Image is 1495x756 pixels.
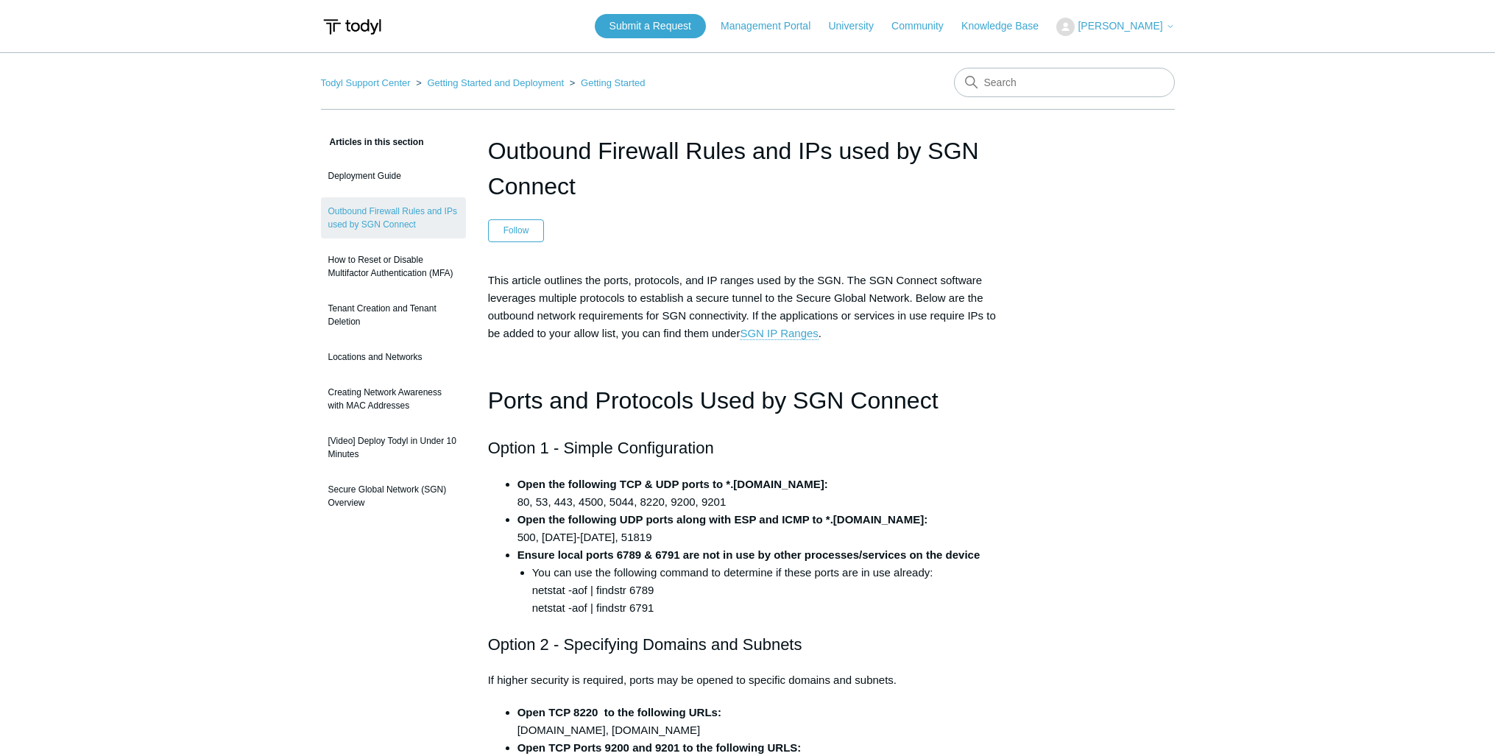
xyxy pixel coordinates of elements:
li: 80, 53, 443, 4500, 5044, 8220, 9200, 9201 [517,476,1008,511]
a: Secure Global Network (SGN) Overview [321,476,466,517]
a: Management Portal [721,18,825,34]
button: [PERSON_NAME] [1056,18,1174,36]
input: Search [954,68,1175,97]
h1: Ports and Protocols Used by SGN Connect [488,382,1008,420]
a: Knowledge Base [961,18,1053,34]
strong: Open the following TCP & UDP ports to *.[DOMAIN_NAME]: [517,478,828,490]
h2: Option 1 - Simple Configuration [488,435,1008,461]
a: University [828,18,888,34]
a: Deployment Guide [321,162,466,190]
a: Todyl Support Center [321,77,411,88]
strong: Ensure local ports 6789 & 6791 are not in use by other processes/services on the device [517,548,980,561]
p: If higher security is required, ports may be opened to specific domains and subnets. [488,671,1008,689]
a: Tenant Creation and Tenant Deletion [321,294,466,336]
a: SGN IP Ranges [740,327,818,340]
li: 500, [DATE]-[DATE], 51819 [517,511,1008,546]
a: [Video] Deploy Todyl in Under 10 Minutes [321,427,466,468]
strong: Open TCP 8220 to the following URLs: [517,706,721,718]
span: Articles in this section [321,137,424,147]
h1: Outbound Firewall Rules and IPs used by SGN Connect [488,133,1008,204]
li: Getting Started and Deployment [413,77,567,88]
img: Todyl Support Center Help Center home page [321,13,384,40]
strong: Open the following UDP ports along with ESP and ICMP to *.[DOMAIN_NAME]: [517,513,928,526]
a: Locations and Networks [321,343,466,371]
a: Submit a Request [595,14,706,38]
strong: Open TCP Ports 9200 and 9201 to the following URLS: [517,741,802,754]
li: Todyl Support Center [321,77,414,88]
li: Getting Started [567,77,646,88]
a: Community [891,18,958,34]
a: Creating Network Awareness with MAC Addresses [321,378,466,420]
h2: Option 2 - Specifying Domains and Subnets [488,632,1008,657]
span: This article outlines the ports, protocols, and IP ranges used by the SGN. The SGN Connect softwa... [488,274,996,340]
a: Getting Started and Deployment [427,77,564,88]
a: How to Reset or Disable Multifactor Authentication (MFA) [321,246,466,287]
li: [DOMAIN_NAME], [DOMAIN_NAME] [517,704,1008,739]
li: You can use the following command to determine if these ports are in use already: netstat -aof | ... [532,564,1008,617]
button: Follow Article [488,219,545,241]
span: [PERSON_NAME] [1078,20,1162,32]
a: Getting Started [581,77,645,88]
a: Outbound Firewall Rules and IPs used by SGN Connect [321,197,466,239]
